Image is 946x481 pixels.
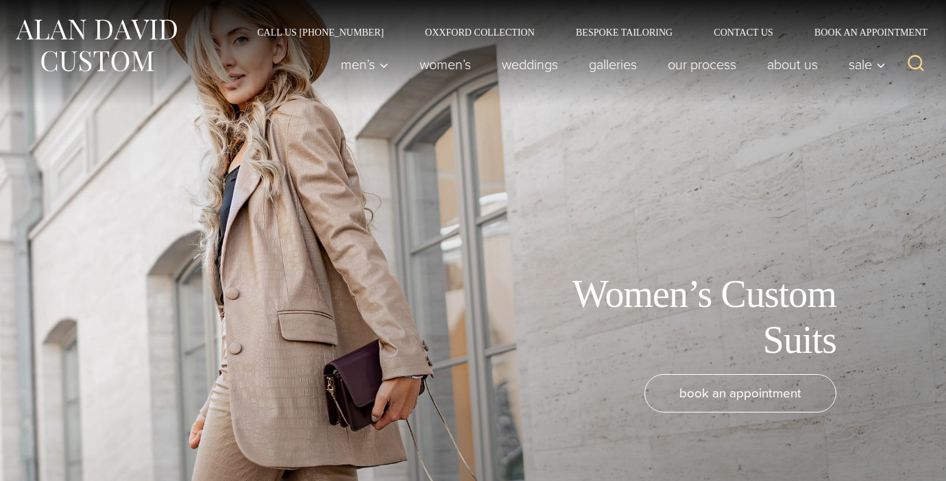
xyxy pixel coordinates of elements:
a: Contact Us [693,27,794,37]
nav: Secondary Navigation [236,27,932,37]
a: Book an Appointment [794,27,932,37]
a: About Us [752,51,834,78]
span: book an appointment [679,383,801,403]
a: Call Us [PHONE_NUMBER] [236,27,404,37]
a: Our Process [653,51,752,78]
span: Sale [849,58,886,71]
button: View Search Form [899,48,932,81]
a: Galleries [574,51,653,78]
nav: Primary Navigation [326,51,893,78]
h1: Women’s Custom Suits [528,271,836,363]
a: weddings [487,51,574,78]
a: Women’s [404,51,487,78]
img: Alan David Custom [14,15,178,76]
a: Oxxford Collection [404,27,555,37]
a: Bespoke Tailoring [555,27,693,37]
a: book an appointment [644,374,836,412]
span: Men’s [341,58,389,71]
